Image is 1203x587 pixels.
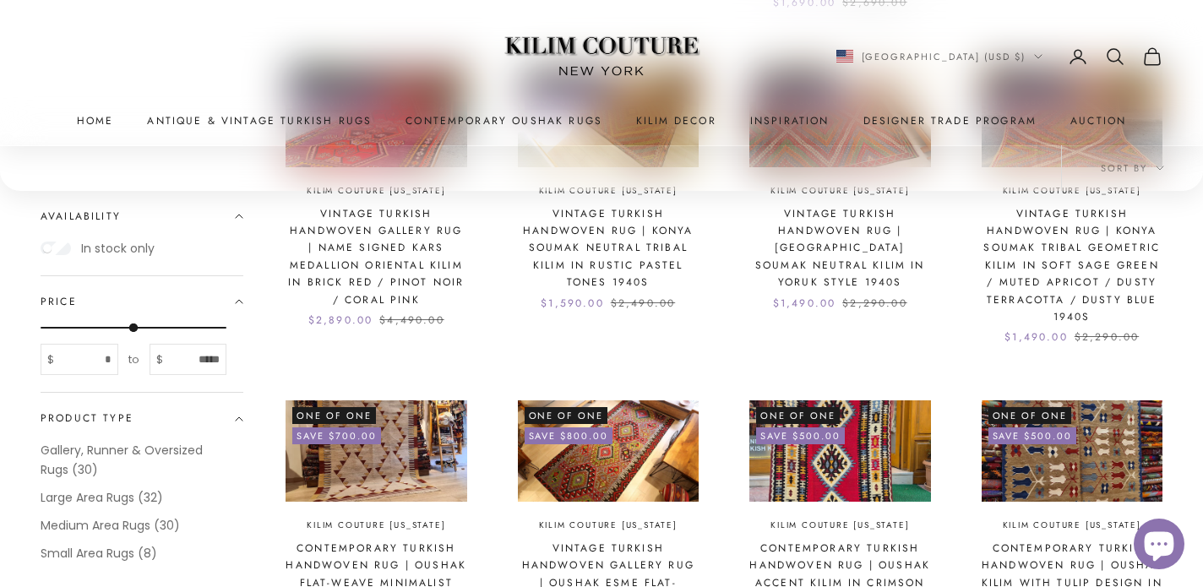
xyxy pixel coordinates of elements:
[41,441,226,480] label: Gallery, Runner & Oversized Rugs (30)
[41,393,243,443] summary: Product type
[988,427,1077,444] on-sale-badge: Save $500.00
[988,407,1072,424] span: One of One
[756,407,840,424] span: One of One
[147,112,372,129] a: Antique & Vintage Turkish Rugs
[541,295,603,312] sale-price: $1,590.00
[41,112,1162,129] nav: Primary navigation
[750,112,830,129] a: Inspiration
[1062,145,1203,191] button: Sort by
[1101,160,1164,176] span: Sort by
[77,112,114,129] a: Home
[286,205,467,308] a: Vintage Turkish Handwoven Gallery Rug | Name Signed Kars Medallion Oriental Kilim in Brick Red / ...
[1070,112,1126,129] a: Auction
[41,208,243,242] summary: Availability
[292,407,376,424] span: One of One
[41,488,163,508] label: Large Area Rugs (32)
[496,16,707,96] img: Logo of Kilim Couture New York
[611,295,675,312] compare-at-price: $2,490.00
[836,50,853,63] img: United States
[41,327,226,329] input: To price
[749,205,931,291] a: Vintage Turkish Handwoven Rug | [GEOGRAPHIC_DATA] Soumak Neutral Kilim in Yoruk Style 1940s
[379,312,444,329] compare-at-price: $4,490.00
[406,112,602,129] a: Contemporary Oushak Rugs
[836,48,1043,63] button: Change country or currency
[308,312,373,329] sale-price: $2,890.00
[863,112,1037,129] a: Designer Trade Program
[1129,519,1189,573] inbox-online-store-chat: Shopify online store chat
[41,544,157,563] label: Small Area Rugs (8)
[836,46,1163,66] nav: Secondary navigation
[525,427,613,444] on-sale-badge: Save $800.00
[41,275,243,326] summary: Price
[518,205,699,291] a: Vintage Turkish Handwoven Rug | Konya Soumak Neutral Tribal Kilim in Rustic Pastel Tones 1940s
[41,410,133,427] span: Product type
[773,295,836,312] sale-price: $1,490.00
[1003,519,1141,533] a: Kilim Couture [US_STATE]
[539,519,678,533] a: Kilim Couture [US_STATE]
[770,519,909,533] a: Kilim Couture [US_STATE]
[842,295,906,312] compare-at-price: $2,290.00
[156,351,163,368] span: $
[756,427,845,444] on-sale-badge: Save $500.00
[41,516,180,535] label: Medium Area Rugs (30)
[982,205,1163,326] a: Vintage Turkish Handwoven Rug | Konya Soumak Tribal Geometric Kilim in Soft Sage Green / Muted Ap...
[1004,329,1067,345] sale-price: $1,490.00
[171,351,220,368] input: To price
[41,208,121,225] span: Availability
[525,407,608,424] span: One of One
[81,238,155,258] label: In stock only
[63,351,112,368] input: From price
[1075,329,1139,345] compare-at-price: $2,290.00
[636,112,716,129] summary: Kilim Decor
[292,427,381,444] on-sale-badge: Save $700.00
[47,351,54,368] span: $
[128,351,139,368] span: to
[862,48,1026,63] span: [GEOGRAPHIC_DATA] (USD $)
[307,519,445,533] a: Kilim Couture [US_STATE]
[41,292,77,309] span: Price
